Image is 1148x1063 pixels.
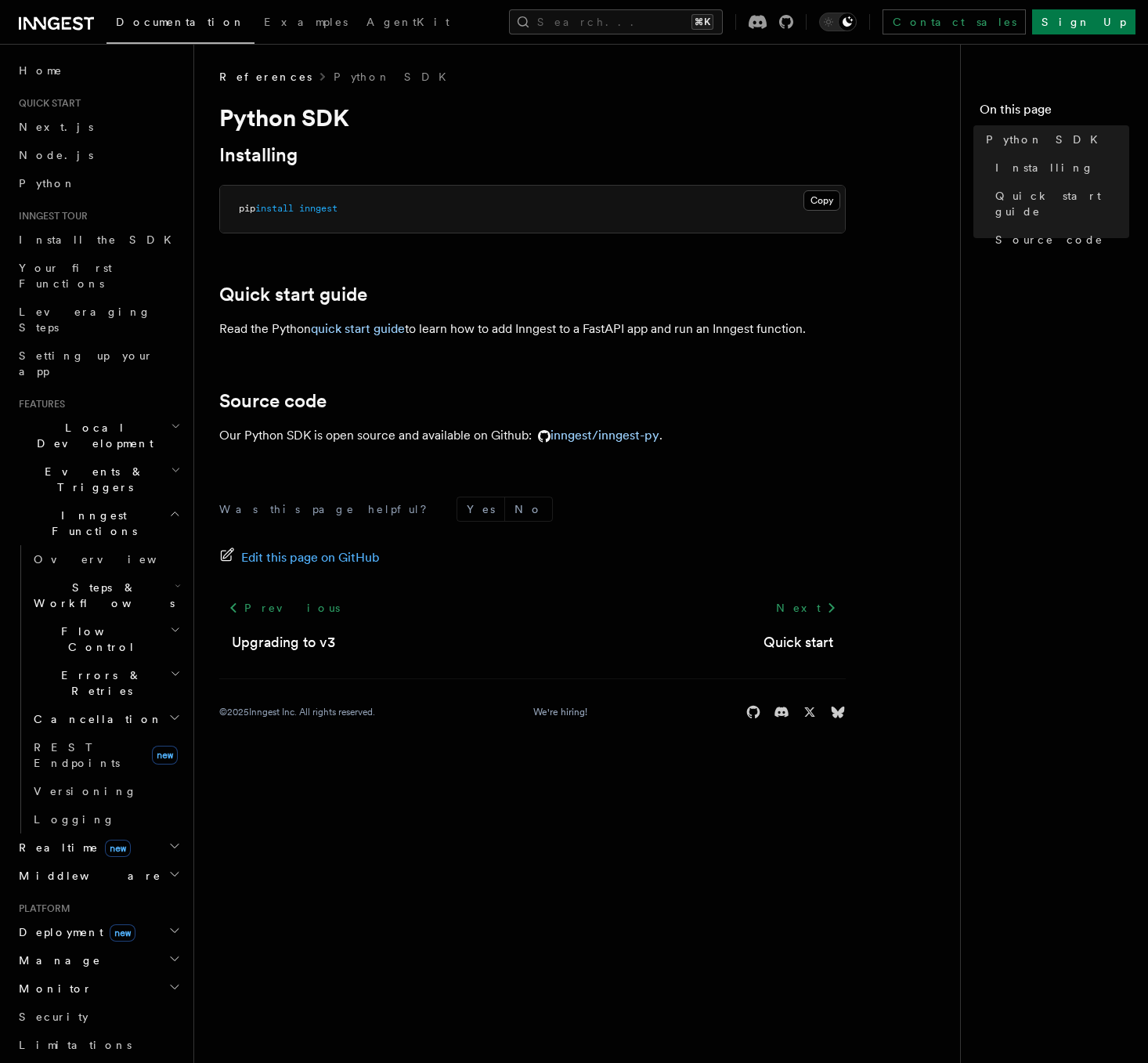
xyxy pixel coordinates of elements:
kbd: ⌘K [691,14,713,30]
span: Installing [995,160,1094,175]
a: AgentKit [357,5,459,42]
button: Copy [803,190,840,211]
button: Monitor [13,974,184,1003]
button: Steps & Workflows [27,573,184,617]
button: No [505,497,552,521]
a: Next.js [13,113,184,141]
span: Leveraging Steps [19,306,151,334]
a: Quick start guide [989,182,1129,226]
button: Middleware [13,862,184,890]
span: Node.js [19,149,93,161]
a: Upgrading to v3 [232,631,335,653]
h1: Python SDK [219,103,846,132]
a: Python SDK [980,125,1129,154]
span: Versioning [34,785,137,797]
button: Realtimenew [13,833,184,862]
button: Inngest Functions [13,501,184,545]
a: Quick start [764,631,833,653]
button: Search...⌘K [509,9,723,34]
span: Security [19,1011,88,1023]
span: Steps & Workflows [27,580,175,611]
span: new [152,746,178,765]
a: Security [13,1003,184,1031]
span: Inngest Functions [13,508,169,539]
a: We're hiring! [533,706,587,718]
a: Overview [27,545,184,573]
a: Contact sales [883,9,1026,34]
button: Deploymentnew [13,918,184,946]
span: Middleware [13,868,161,884]
span: Home [19,63,63,78]
button: Yes [457,497,504,521]
span: Edit this page on GitHub [241,547,380,569]
a: Sign Up [1032,9,1135,34]
span: Inngest tour [13,210,88,222]
span: Python SDK [986,132,1107,147]
a: Versioning [27,777,184,805]
span: Platform [13,902,70,915]
a: Setting up your app [13,342,184,385]
p: Read the Python to learn how to add Inngest to a FastAPI app and run an Inngest function. [219,318,846,340]
button: Local Development [13,414,184,457]
span: Deployment [13,924,135,940]
a: Edit this page on GitHub [219,547,380,569]
a: Source code [989,226,1129,254]
a: Install the SDK [13,226,184,254]
p: Our Python SDK is open source and available on Github: . [219,425,846,447]
a: Node.js [13,141,184,169]
a: Source code [219,390,327,412]
a: Python [13,169,184,197]
span: AgentKit [366,16,449,28]
span: pip [239,203,255,214]
span: Limitations [19,1039,132,1051]
a: Quick start guide [219,284,367,306]
button: Events & Triggers [13,457,184,501]
a: Limitations [13,1031,184,1059]
span: Quick start [13,97,81,110]
button: Toggle dark mode [819,13,857,31]
span: install [255,203,294,214]
span: REST Endpoints [34,741,120,769]
span: Overview [34,553,195,566]
a: Previous [219,594,348,622]
span: References [219,69,312,85]
span: Features [13,398,65,410]
span: Cancellation [27,711,163,727]
h4: On this page [980,100,1129,125]
a: Home [13,56,184,85]
a: Python SDK [334,69,456,85]
button: Cancellation [27,705,184,733]
span: Quick start guide [995,188,1129,219]
button: Errors & Retries [27,661,184,705]
div: © 2025 Inngest Inc. All rights reserved. [219,706,375,718]
span: new [110,924,135,942]
span: inngest [299,203,338,214]
p: Was this page helpful? [219,501,438,517]
a: REST Endpointsnew [27,733,184,777]
span: Source code [995,232,1103,248]
a: Installing [219,144,298,166]
a: Logging [27,805,184,833]
span: Your first Functions [19,262,112,290]
a: Documentation [106,5,255,44]
span: Events & Triggers [13,464,171,495]
span: Setting up your app [19,349,153,378]
a: inngest/inngest-py [532,428,659,443]
div: Inngest Functions [13,545,184,833]
a: Leveraging Steps [13,298,184,342]
span: Next.js [19,121,93,133]
span: Local Development [13,420,171,451]
span: Logging [34,813,115,826]
span: Install the SDK [19,233,181,246]
span: new [105,840,131,857]
span: Monitor [13,981,92,996]
a: Next [767,594,846,622]
span: Realtime [13,840,131,855]
span: Python [19,177,76,190]
a: quick start guide [311,321,405,336]
button: Manage [13,946,184,974]
a: Your first Functions [13,254,184,298]
span: Examples [264,16,348,28]
a: Examples [255,5,357,42]
button: Flow Control [27,617,184,661]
